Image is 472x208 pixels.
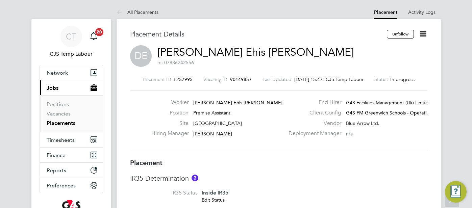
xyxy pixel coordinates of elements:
button: Jobs [40,80,103,95]
a: Placement [374,9,397,15]
label: Vendor [284,120,341,127]
span: DE [130,45,152,67]
h3: IR35 Determination [130,174,427,183]
button: Engage Resource Center [445,181,467,203]
a: Placements [47,120,75,126]
label: Status [374,76,388,82]
span: Preferences [47,182,76,189]
label: Client Config [284,109,341,116]
b: Placement [130,159,163,167]
button: About IR35 [192,175,198,181]
button: Network [40,65,103,80]
span: Network [47,70,68,76]
a: CTCJS Temp Labour [40,26,103,58]
span: Finance [47,152,66,158]
div: Jobs [40,95,103,132]
button: Unfollow [387,30,414,38]
span: Timesheets [47,137,75,143]
span: [DATE] 15:47 - [294,76,326,82]
label: Hiring Manager [151,130,189,137]
span: Blue Arrow Ltd. [346,120,379,126]
span: n/a [346,131,353,137]
a: [PERSON_NAME] Ehis [PERSON_NAME] [157,46,354,59]
h3: Placement Details [130,30,382,38]
a: Edit Status [202,197,225,203]
span: CT [66,32,76,41]
span: G4S Facilities Management (Uk) Limited [346,100,431,106]
span: CJS Temp Labour [40,50,103,58]
span: In progress [390,76,415,82]
span: [PERSON_NAME] [193,131,232,137]
a: Positions [47,101,69,107]
label: Site [151,120,189,127]
button: Preferences [40,178,103,193]
span: Jobs [47,85,58,91]
label: Deployment Manager [284,130,341,137]
span: P257995 [174,76,193,82]
span: [PERSON_NAME] Ehis [PERSON_NAME] [193,100,282,106]
a: All Placements [117,9,158,15]
span: CJS Temp Labour [326,76,364,82]
span: Premise Assistant [193,110,230,116]
a: 20 [87,26,100,47]
label: Placement ID [143,76,171,82]
span: 20 [95,28,103,36]
label: Worker [151,99,189,106]
span: [GEOGRAPHIC_DATA] [193,120,242,126]
button: Timesheets [40,132,103,147]
label: IR35 Status [130,189,198,197]
a: Activity Logs [408,9,436,15]
span: G4S FM Greenwich Schools - Operati… [346,110,431,116]
span: m: 07886242556 [157,59,194,66]
span: Reports [47,167,66,174]
a: Vacancies [47,110,71,117]
span: V0149857 [230,76,252,82]
label: Last Updated [263,76,292,82]
button: Finance [40,148,103,162]
span: Inside IR35 [202,189,228,196]
label: Position [151,109,189,116]
button: Reports [40,163,103,178]
label: Vacancy ID [203,76,227,82]
label: End Hirer [284,99,341,106]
